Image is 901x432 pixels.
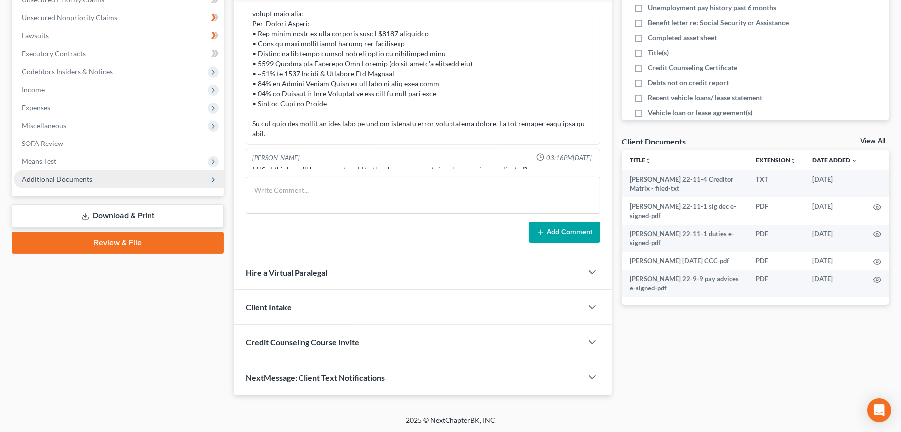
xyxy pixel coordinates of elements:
[748,252,804,270] td: PDF
[748,197,804,225] td: PDF
[804,170,865,198] td: [DATE]
[22,31,49,40] span: Lawsuits
[22,67,113,76] span: Codebtors Insiders & Notices
[246,268,327,277] span: Hire a Virtual Paralegal
[22,121,66,130] span: Miscellaneous
[529,222,600,243] button: Add Comment
[622,270,748,297] td: [PERSON_NAME] 22-9-9 pay advices e-signed-pdf
[22,103,50,112] span: Expenses
[648,3,776,13] span: Unemployment pay history past 6 months
[648,48,669,58] span: Title(s)
[790,158,796,164] i: unfold_more
[748,270,804,297] td: PDF
[630,156,651,164] a: Titleunfold_more
[12,204,224,228] a: Download & Print
[22,157,56,165] span: Means Test
[22,49,86,58] span: Executory Contracts
[648,63,737,73] span: Credit Counseling Certificate
[622,225,748,252] td: [PERSON_NAME] 22-11-1 duties e-signed-pdf
[12,232,224,254] a: Review & File
[14,9,224,27] a: Unsecured Nonpriority Claims
[622,170,748,198] td: [PERSON_NAME] 22-11-4 Creditor Matrix - filed-txt
[622,252,748,270] td: [PERSON_NAME] [DATE] CCC-pdf
[804,252,865,270] td: [DATE]
[756,156,796,164] a: Extensionunfold_more
[648,18,789,28] span: Benefit letter re: Social Security or Assistance
[246,337,359,347] span: Credit Counseling Course Invite
[812,156,857,164] a: Date Added expand_more
[622,197,748,225] td: [PERSON_NAME] 22-11-1 sig dec e-signed-pdf
[804,197,865,225] td: [DATE]
[648,33,717,43] span: Completed asset sheet
[14,135,224,152] a: SOFA Review
[804,225,865,252] td: [DATE]
[252,165,594,175] div: MJS - I think you'll have more to add to the above comment since her case is complicated?
[22,85,45,94] span: Income
[22,139,63,147] span: SOFA Review
[648,108,752,118] span: Vehicle loan or lease agreement(s)
[14,45,224,63] a: Executory Contracts
[867,398,891,422] div: Open Intercom Messenger
[546,153,592,163] span: 03:16PM[DATE]
[748,225,804,252] td: PDF
[645,158,651,164] i: unfold_more
[748,170,804,198] td: TXT
[804,270,865,297] td: [DATE]
[22,13,117,22] span: Unsecured Nonpriority Claims
[860,138,885,144] a: View All
[851,158,857,164] i: expand_more
[246,373,385,382] span: NextMessage: Client Text Notifications
[22,175,92,183] span: Additional Documents
[648,93,762,103] span: Recent vehicle loans/ lease statement
[622,136,686,146] div: Client Documents
[14,27,224,45] a: Lawsuits
[648,78,729,88] span: Debts not on credit report
[252,153,300,163] div: [PERSON_NAME]
[246,302,292,312] span: Client Intake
